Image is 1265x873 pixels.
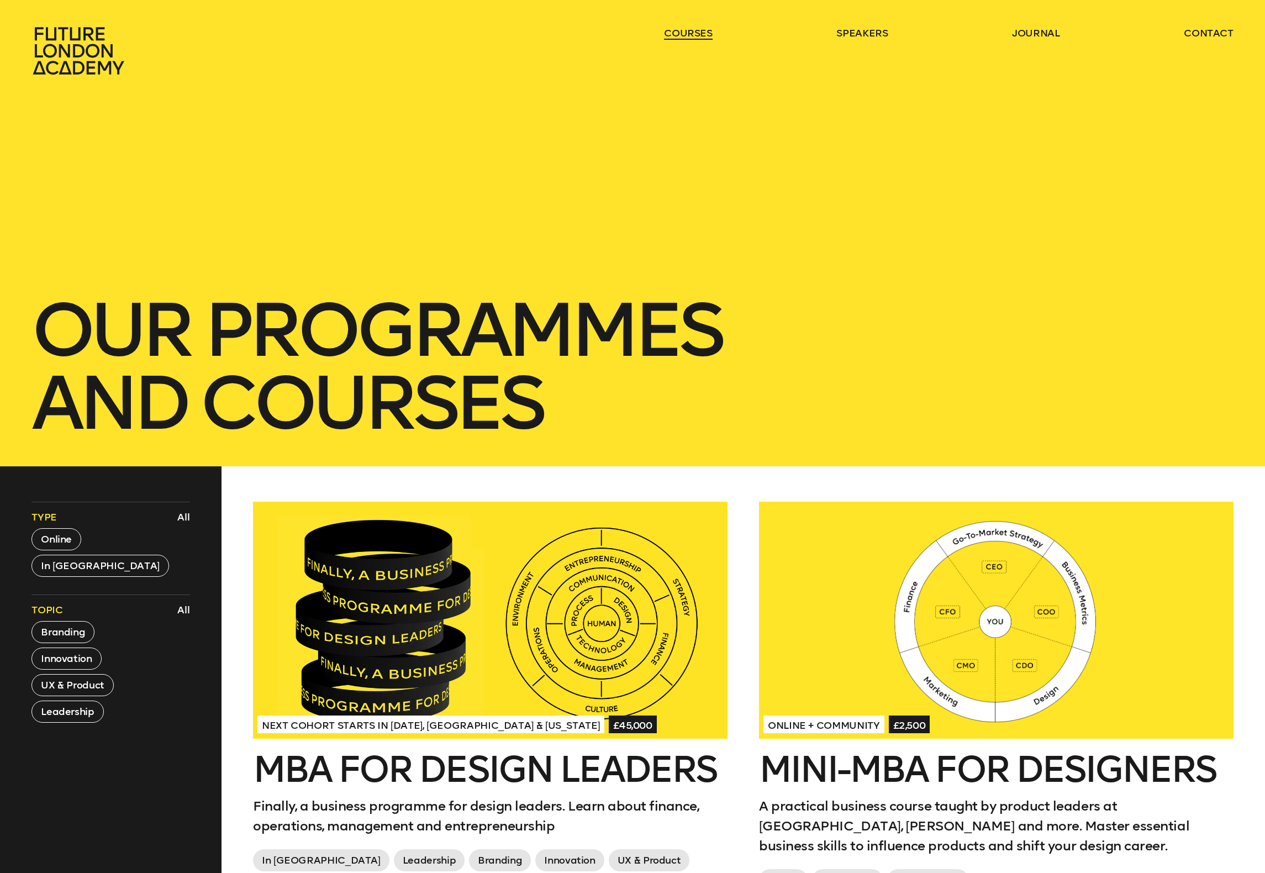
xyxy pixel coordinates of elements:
[257,716,604,733] span: Next Cohort Starts in [DATE], [GEOGRAPHIC_DATA] & [US_STATE]
[664,27,713,40] a: courses
[31,701,103,723] button: Leadership
[31,621,94,643] button: Branding
[535,849,604,871] span: Innovation
[1012,27,1060,40] a: journal
[609,849,690,871] span: UX & Product
[31,555,169,577] button: In [GEOGRAPHIC_DATA]
[253,849,389,871] span: In [GEOGRAPHIC_DATA]
[253,752,728,787] h2: MBA for Design Leaders
[759,752,1234,787] h2: Mini-MBA for Designers
[1184,27,1234,40] a: contact
[469,849,531,871] span: Branding
[763,716,884,733] span: Online + Community
[253,796,728,836] p: Finally, a business programme for design leaders. Learn about finance, operations, management and...
[31,294,1234,440] h1: our Programmes and courses
[31,511,57,524] span: Type
[889,716,930,733] span: £2,500
[759,796,1234,856] p: A practical business course taught by product leaders at [GEOGRAPHIC_DATA], [PERSON_NAME] and mor...
[31,528,81,550] button: Online
[836,27,888,40] a: speakers
[175,508,193,527] button: All
[31,674,114,696] button: UX & Product
[31,648,101,670] button: Innovation
[609,716,657,733] span: £45,000
[31,603,62,617] span: Topic
[175,601,193,619] button: All
[394,849,465,871] span: Leadership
